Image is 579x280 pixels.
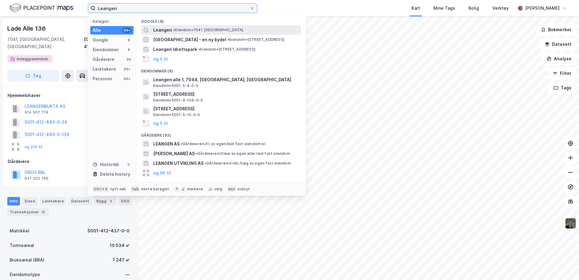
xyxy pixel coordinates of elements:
div: Historikk [93,161,119,168]
div: [PERSON_NAME] [525,5,560,12]
div: tab [131,186,140,192]
span: Eiendom • 5001-4-104-0-0 [153,98,203,103]
div: Gårdeiere [8,158,132,165]
div: neste kategori [141,187,170,192]
div: Google (8) [136,14,306,25]
div: Bruksareal (BRA) [10,256,45,264]
button: og 5 til [153,120,168,127]
div: Kategori [93,19,134,24]
div: Gårdeiere [93,56,114,63]
div: nytt søk [110,187,126,192]
span: Eiendom • 7041 [GEOGRAPHIC_DATA] [173,28,243,32]
span: • [205,161,207,165]
div: 93 [126,57,131,62]
div: Bygg [94,197,116,205]
span: • [196,151,198,156]
div: Bolig [468,5,479,12]
button: Bokmerker [536,24,577,36]
div: 15 [40,209,46,215]
div: Google [93,36,108,44]
span: Gårdeiere • Utl. av egen/leid fast eiendom el. [181,142,266,146]
div: 99+ [123,67,131,72]
button: Datasett [540,38,577,50]
div: — [125,271,130,278]
div: 7041, [GEOGRAPHIC_DATA], [GEOGRAPHIC_DATA] [7,36,84,50]
div: Kontrollprogram for chat [549,251,579,280]
span: • [198,47,200,52]
span: LEANGEN AS [153,140,180,148]
div: ESG [119,197,132,205]
span: Gårdeiere • Utleie av egen eller leid fast eiendom [196,151,290,156]
img: logo.f888ab2527a4732fd821a326f86c7f29.svg [10,3,73,13]
div: Leietakere [93,65,116,73]
div: Transaksjoner [7,208,49,216]
div: Eiendommer [93,46,119,53]
div: 99+ [123,76,131,81]
div: Lade Alle 136 [7,24,47,33]
span: Leangen Idrettspark [153,46,197,53]
span: Leangen [153,26,172,34]
span: • [181,142,183,146]
div: 2 [108,198,114,204]
span: Eiendom • [STREET_ADDRESS] [227,37,284,42]
div: 7 247 ㎡ [112,256,130,264]
div: esc [227,186,237,192]
button: Analyse [541,53,577,65]
span: • [227,37,229,42]
div: Matrikkel [10,227,29,235]
div: Verktøy [492,5,509,12]
div: Leietakere (99+) [136,178,306,189]
div: velg [214,187,222,192]
button: og 90 til [153,169,171,177]
div: Tomteareal [10,242,34,249]
iframe: Chat Widget [549,251,579,280]
button: Tags [548,82,577,94]
div: Ctrl + k [93,186,109,192]
span: [GEOGRAPHIC_DATA] - en ny bydel [153,36,226,43]
img: 9k= [565,218,576,229]
div: 5001-412-437-0-0 [88,227,130,235]
span: LEANGEN UTVIKLING AS [153,160,203,167]
div: 0 [126,162,131,167]
div: [GEOGRAPHIC_DATA], 412/437 [84,36,132,50]
div: Gårdeiere (93) [136,128,306,139]
div: Personer [93,75,112,82]
span: [STREET_ADDRESS] [153,105,299,112]
span: Eiendom • [STREET_ADDRESS] [198,47,255,52]
div: 10 534 ㎡ [110,242,130,249]
div: 914 507 774 [25,110,48,115]
div: 937 052 766 [25,176,48,181]
div: avbryt [237,187,250,192]
span: Eiendom • 5001-5-15-0-0 [153,112,200,117]
div: Eiendommer (8) [136,64,306,75]
div: Delete history [100,171,130,178]
span: [PERSON_NAME] AS [153,150,195,157]
input: Søk på adresse, matrikkel, gårdeiere, leietakere eller personer [95,4,250,13]
div: Alle [93,27,101,34]
span: • [173,28,175,32]
div: 8 [126,47,131,52]
div: 8 [126,38,131,42]
div: Hjemmelshaver [8,92,132,99]
div: 99+ [123,28,131,33]
span: [STREET_ADDRESS] [153,91,299,98]
span: Leangen alle 1, 7044, [GEOGRAPHIC_DATA], [GEOGRAPHIC_DATA] [153,76,299,83]
button: Filter [548,67,577,79]
span: Eiendom • 5001-5-4-0-0 [153,83,198,88]
button: og 5 til [153,55,168,63]
div: Mine Tags [433,5,455,12]
button: Tag [7,70,59,82]
div: Info [7,197,20,205]
div: Kart [412,5,420,12]
div: markere [187,187,203,192]
span: Gårdeiere • Utvikl./salg av egen fast eiendom [205,161,291,166]
div: Leietakere [40,197,66,205]
div: Eiere [22,197,38,205]
div: Datasett [69,197,91,205]
div: Eiendomstype [10,271,40,278]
